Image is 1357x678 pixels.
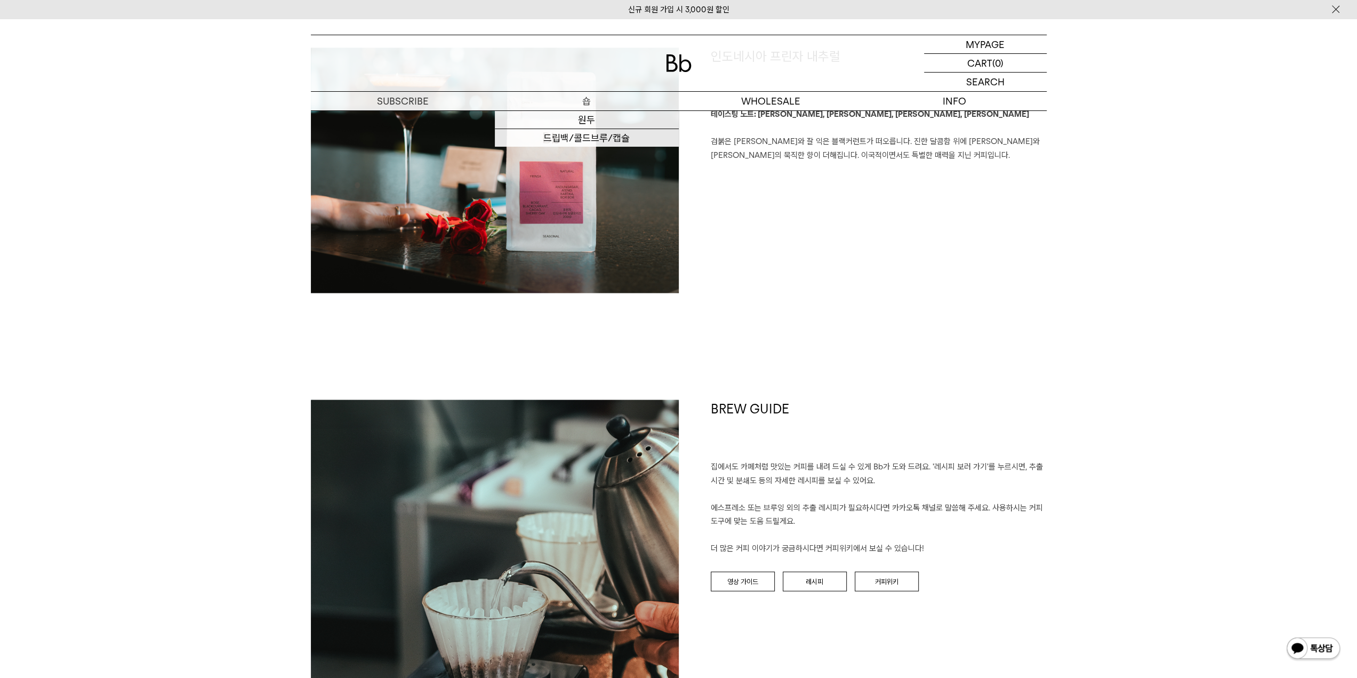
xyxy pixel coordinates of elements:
[966,35,1005,53] p: MYPAGE
[495,111,679,129] a: 원두
[628,5,729,14] a: 신규 회원 가입 시 3,000원 할인
[967,54,992,72] p: CART
[711,460,1047,555] p: 집에서도 카페처럼 맛있는 커피를 내려 드실 ﻿수 있게 Bb가 도와 드려요. '레시피 보러 가기'를 누르시면, 추출 시간 및 분쇄도 등의 자세한 레시피를 보실 수 있어요. 에스...
[679,92,863,110] p: WHOLESALE
[711,109,1029,119] b: 테이스팅 노트: [PERSON_NAME], [PERSON_NAME], [PERSON_NAME], [PERSON_NAME]
[966,73,1005,91] p: SEARCH
[992,54,1003,72] p: (0)
[495,92,679,110] a: 숍
[666,54,692,72] img: 로고
[855,571,919,592] a: 커피위키
[924,35,1047,54] a: MYPAGE
[924,54,1047,73] a: CART (0)
[711,108,1047,162] p: 검붉은 [PERSON_NAME]와 잘 익은 블랙커런트가 떠오릅니다. 진한 달콤함 위에 [PERSON_NAME]와 [PERSON_NAME]의 묵직한 향이 더해집니다. 이국적이면...
[783,571,847,592] a: 레시피
[311,47,679,293] img: c102ddecbc9072ac87fb87ead9d1b997_103651.jpg
[495,129,679,147] a: 드립백/콜드브루/캡슐
[311,92,495,110] a: SUBSCRIBE
[863,92,1047,110] p: INFO
[1286,636,1341,662] img: 카카오톡 채널 1:1 채팅 버튼
[711,571,775,592] a: 영상 가이드
[711,400,1047,460] h1: BREW GUIDE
